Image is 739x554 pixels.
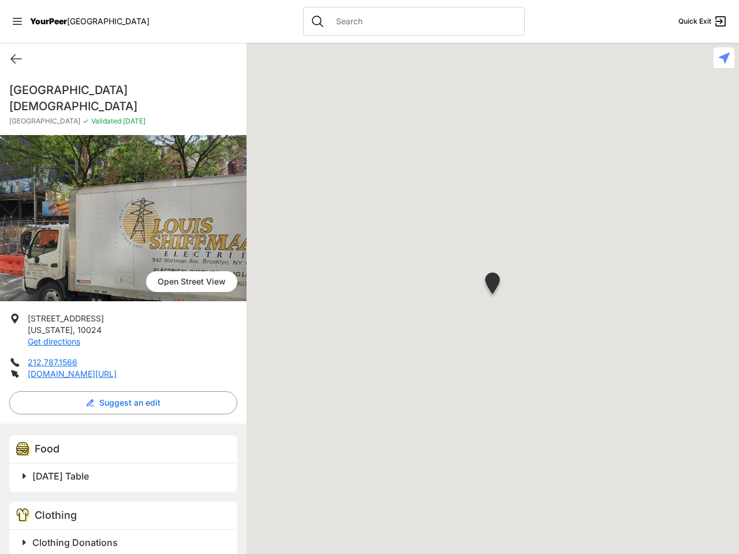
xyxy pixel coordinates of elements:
span: YourPeer [30,16,67,26]
span: , [73,325,75,335]
a: 212.787.1566 [28,357,77,367]
span: Open Street View [146,271,237,292]
span: Clothing [35,509,77,521]
span: Validated [91,117,121,125]
span: [GEOGRAPHIC_DATA] [67,16,150,26]
span: Quick Exit [678,17,711,26]
span: [US_STATE] [28,325,73,335]
button: Suggest an edit [9,391,237,414]
span: Suggest an edit [99,397,161,409]
h1: [GEOGRAPHIC_DATA][DEMOGRAPHIC_DATA] [9,82,237,114]
span: ✓ [83,117,89,126]
span: 10024 [77,325,102,335]
a: Quick Exit [678,14,727,28]
a: Get directions [28,336,80,346]
span: Clothing Donations [32,537,118,548]
span: [GEOGRAPHIC_DATA] [9,117,80,126]
span: [DATE] [121,117,145,125]
a: [DOMAIN_NAME][URL] [28,369,117,379]
span: [DATE] Table [32,470,89,482]
span: [STREET_ADDRESS] [28,313,104,323]
input: Search [329,16,517,27]
span: Food [35,443,59,455]
a: YourPeer[GEOGRAPHIC_DATA] [30,18,150,25]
